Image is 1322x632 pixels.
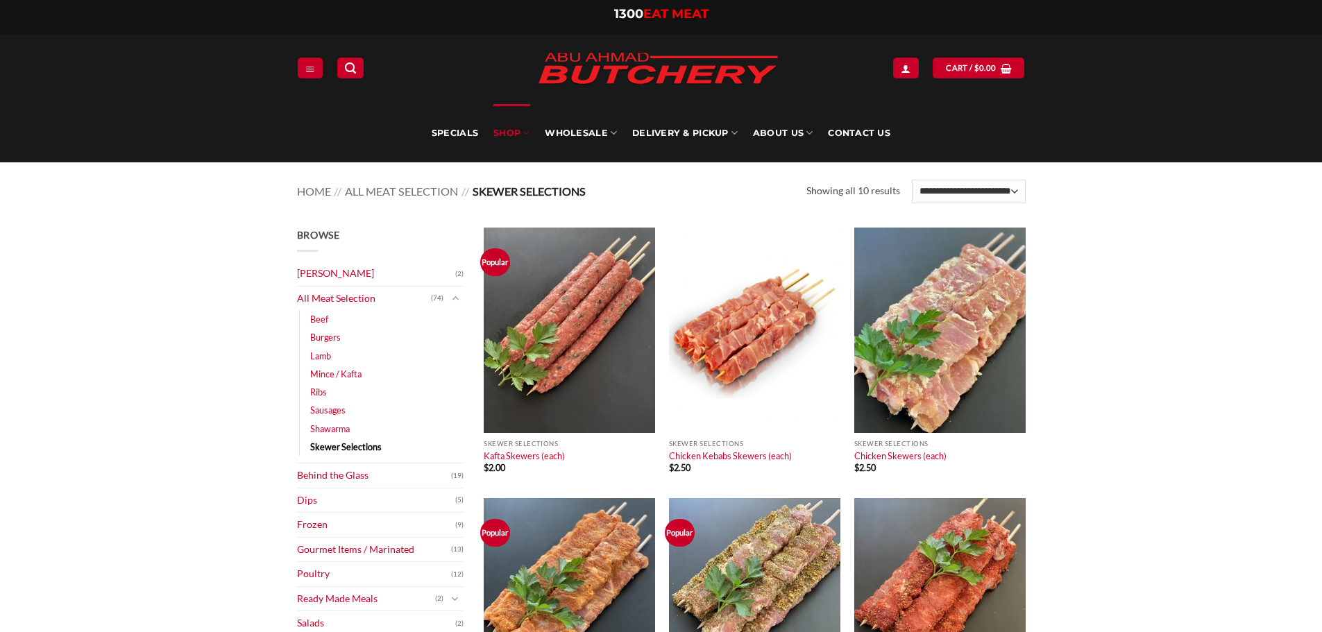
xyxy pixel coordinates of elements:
img: Chicken Skewers [854,228,1026,433]
a: Behind the Glass [297,463,451,488]
a: Home [297,185,331,198]
a: Mince / Kafta [310,365,362,383]
img: Abu Ahmad Butchery [526,43,790,96]
span: (2) [435,588,443,609]
span: $ [974,62,979,74]
bdi: 2.00 [484,462,505,473]
a: Ribs [310,383,327,401]
a: About Us [753,104,813,162]
span: EAT MEAT [643,6,709,22]
a: Lamb [310,347,331,365]
a: Menu [298,58,323,78]
a: Chicken Kebabs Skewers (each) [669,450,792,461]
span: // [334,185,341,198]
a: [PERSON_NAME] [297,262,455,286]
a: Shawarma [310,420,350,438]
span: $ [854,462,859,473]
span: (19) [451,466,464,486]
select: Shop order [912,180,1025,203]
p: Skewer Selections [854,440,1026,447]
a: Frozen [297,513,455,537]
a: Contact Us [828,104,890,162]
img: Chicken Kebabs Skewers [669,228,840,433]
a: Poultry [297,562,451,586]
img: Kafta Skewers [484,228,655,433]
span: $ [669,462,674,473]
a: Beef [310,310,328,328]
a: Kafta Skewers (each) [484,450,565,461]
span: (9) [455,515,464,536]
a: Sausages [310,401,346,419]
span: (2) [455,264,464,284]
a: Wholesale [545,104,617,162]
bdi: 2.50 [669,462,690,473]
a: Dips [297,488,455,513]
button: Toggle [447,291,464,306]
p: Showing all 10 results [806,183,900,199]
a: All Meat Selection [297,287,431,311]
a: Ready Made Meals [297,587,435,611]
a: Skewer Selections [310,438,382,456]
span: (74) [431,288,443,309]
span: Cart / [946,62,996,74]
span: Browse [297,229,340,241]
button: Toggle [447,591,464,606]
span: // [461,185,469,198]
p: Skewer Selections [484,440,655,447]
bdi: 0.00 [974,63,997,72]
a: Login [893,58,918,78]
a: View cart [933,58,1024,78]
a: Chicken Skewers (each) [854,450,947,461]
a: Gourmet Items / Marinated [297,538,451,562]
a: All Meat Selection [345,185,458,198]
a: Delivery & Pickup [632,104,738,162]
a: Burgers [310,328,341,346]
a: 1300EAT MEAT [614,6,709,22]
span: (5) [455,490,464,511]
span: (12) [451,564,464,585]
span: $ [484,462,489,473]
p: Skewer Selections [669,440,840,447]
span: 1300 [614,6,643,22]
span: (13) [451,539,464,560]
a: Specials [432,104,478,162]
a: SHOP [493,104,529,162]
span: Skewer Selections [473,185,586,198]
a: Search [337,58,364,78]
bdi: 2.50 [854,462,876,473]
